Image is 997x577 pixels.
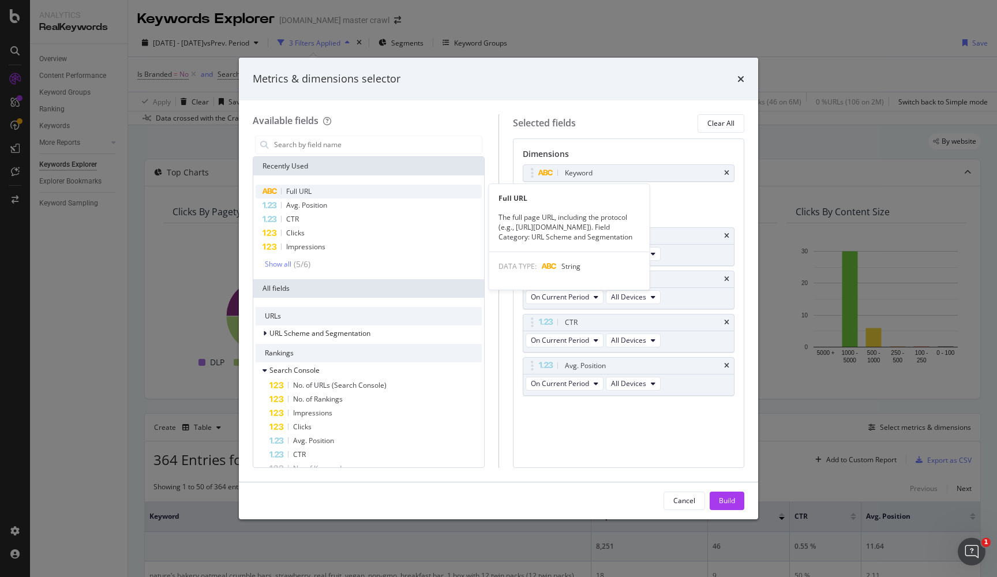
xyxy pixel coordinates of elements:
[523,314,735,353] div: CTRtimesOn Current PeriodAll Devices
[273,136,482,153] input: Search by field name
[606,334,661,347] button: All Devices
[293,408,332,418] span: Impressions
[286,228,305,238] span: Clicks
[698,114,744,133] button: Clear All
[286,200,327,210] span: Avg. Position
[489,193,650,203] div: Full URL
[611,335,646,345] span: All Devices
[724,362,729,369] div: times
[531,292,589,302] span: On Current Period
[253,114,318,127] div: Available fields
[673,496,695,505] div: Cancel
[293,436,334,445] span: Avg. Position
[291,258,310,270] div: ( 5 / 6 )
[489,212,650,242] div: The full page URL, including the protocol (e.g., [URL][DOMAIN_NAME]). Field Category: URL Scheme ...
[523,148,735,164] div: Dimensions
[293,380,387,390] span: No. of URLs (Search Console)
[565,167,593,179] div: Keyword
[269,328,370,338] span: URL Scheme and Segmentation
[710,492,744,510] button: Build
[253,157,484,175] div: Recently Used
[293,394,343,404] span: No. of Rankings
[719,496,735,505] div: Build
[526,290,604,304] button: On Current Period
[565,360,606,372] div: Avg. Position
[958,538,985,565] iframe: Intercom live chat
[565,317,578,328] div: CTR
[664,492,705,510] button: Cancel
[981,538,991,547] span: 1
[611,292,646,302] span: All Devices
[611,379,646,388] span: All Devices
[531,335,589,345] span: On Current Period
[523,357,735,396] div: Avg. PositiontimesOn Current PeriodAll Devices
[269,365,320,375] span: Search Console
[286,242,325,252] span: Impressions
[526,377,604,391] button: On Current Period
[239,58,758,519] div: modal
[606,290,661,304] button: All Devices
[253,72,400,87] div: Metrics & dimensions selector
[724,170,729,177] div: times
[253,279,484,298] div: All fields
[293,449,306,459] span: CTR
[293,422,312,432] span: Clicks
[737,72,744,87] div: times
[531,379,589,388] span: On Current Period
[561,261,580,271] span: String
[498,261,537,271] span: DATA TYPE:
[707,118,734,128] div: Clear All
[606,377,661,391] button: All Devices
[513,117,576,130] div: Selected fields
[265,260,291,268] div: Show all
[286,186,312,196] span: Full URL
[724,233,729,239] div: times
[523,164,735,182] div: Keywordtimes
[724,319,729,326] div: times
[256,344,482,362] div: Rankings
[256,307,482,325] div: URLs
[286,214,299,224] span: CTR
[724,276,729,283] div: times
[526,334,604,347] button: On Current Period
